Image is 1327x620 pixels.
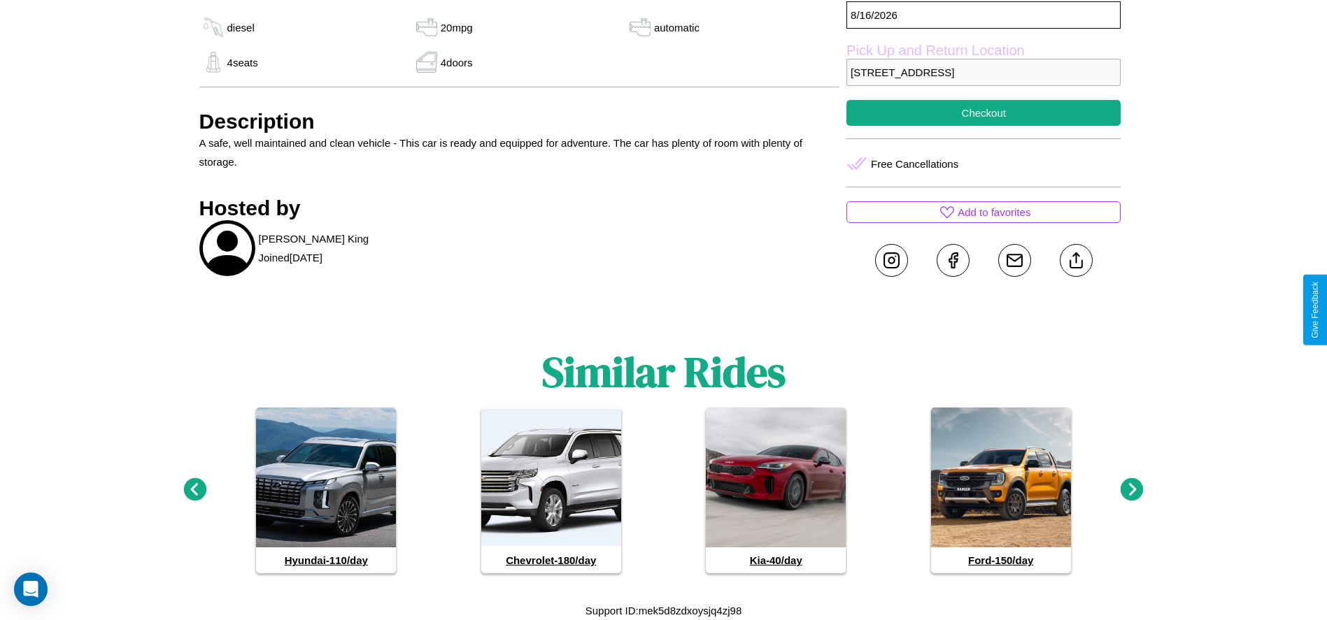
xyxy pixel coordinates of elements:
[413,52,441,73] img: gas
[481,547,621,573] h4: Chevrolet - 180 /day
[654,18,700,37] p: automatic
[259,248,322,267] p: Joined [DATE]
[706,408,846,573] a: Kia-40/day
[846,201,1121,223] button: Add to favorites
[626,17,654,38] img: gas
[931,408,1071,573] a: Ford-150/day
[441,18,473,37] p: 20 mpg
[199,52,227,73] img: gas
[259,229,369,248] p: [PERSON_NAME] King
[958,203,1030,222] p: Add to favorites
[1310,282,1320,338] div: Give Feedback
[871,154,958,173] p: Free Cancellations
[586,601,741,620] p: Support ID: mek5d8zdxoysjq4zj98
[256,547,396,573] h4: Hyundai - 110 /day
[542,343,786,401] h1: Similar Rides
[256,408,396,573] a: Hyundai-110/day
[199,134,840,171] p: A safe, well maintained and clean vehicle - This car is ready and equipped for adventure. The car...
[706,547,846,573] h4: Kia - 40 /day
[846,59,1121,86] p: [STREET_ADDRESS]
[846,100,1121,126] button: Checkout
[199,17,227,38] img: gas
[931,547,1071,573] h4: Ford - 150 /day
[14,572,48,606] div: Open Intercom Messenger
[199,196,840,220] h3: Hosted by
[413,17,441,38] img: gas
[846,43,1121,59] label: Pick Up and Return Location
[199,110,840,134] h3: Description
[227,18,255,37] p: diesel
[227,53,258,72] p: 4 seats
[441,53,473,72] p: 4 doors
[846,1,1121,29] p: 8 / 16 / 2026
[481,408,621,573] a: Chevrolet-180/day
